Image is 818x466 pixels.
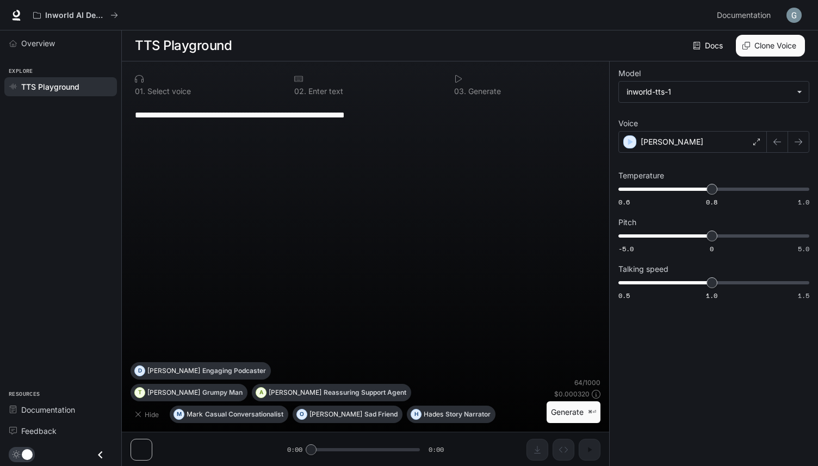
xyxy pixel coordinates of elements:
span: 1.0 [706,291,717,300]
p: Engaging Podcaster [202,368,266,374]
div: inworld-tts-1 [627,86,791,97]
span: 0.6 [618,197,630,207]
p: Voice [618,120,638,127]
p: Grumpy Man [202,389,243,396]
p: Model [618,70,641,77]
button: HHadesStory Narrator [407,406,495,423]
span: Documentation [21,404,75,415]
span: 5.0 [798,244,809,253]
span: 0.5 [618,291,630,300]
button: A[PERSON_NAME]Reassuring Support Agent [252,384,411,401]
p: Casual Conversationalist [205,411,283,418]
p: [PERSON_NAME] [309,411,362,418]
p: Inworld AI Demos [45,11,106,20]
div: H [411,406,421,423]
div: O [297,406,307,423]
a: Documentation [712,4,779,26]
p: Pitch [618,219,636,226]
p: 0 3 . [454,88,466,95]
p: [PERSON_NAME] [641,136,703,147]
div: inworld-tts-1 [619,82,809,102]
p: Sad Friend [364,411,398,418]
div: D [135,362,145,380]
div: M [174,406,184,423]
p: 64 / 1000 [574,378,600,387]
button: Generate⌘⏎ [547,401,600,424]
button: Clone Voice [736,35,805,57]
a: Docs [691,35,727,57]
button: T[PERSON_NAME]Grumpy Man [131,384,247,401]
p: [PERSON_NAME] [147,389,200,396]
p: 0 2 . [294,88,306,95]
span: 1.5 [798,291,809,300]
span: Feedback [21,425,57,437]
p: Reassuring Support Agent [324,389,406,396]
span: Documentation [717,9,771,22]
span: 0 [710,244,714,253]
p: ⌘⏎ [588,409,596,415]
div: T [135,384,145,401]
a: Documentation [4,400,117,419]
p: 0 1 . [135,88,145,95]
button: D[PERSON_NAME]Engaging Podcaster [131,362,271,380]
span: TTS Playground [21,81,79,92]
button: Close drawer [88,444,113,466]
span: Dark mode toggle [22,448,33,460]
p: Enter text [306,88,343,95]
p: Select voice [145,88,191,95]
p: Mark [187,411,203,418]
button: Hide [131,406,165,423]
p: [PERSON_NAME] [147,368,200,374]
p: Talking speed [618,265,668,273]
button: O[PERSON_NAME]Sad Friend [293,406,402,423]
span: -5.0 [618,244,634,253]
div: A [256,384,266,401]
p: $ 0.000320 [554,389,590,399]
p: Story Narrator [445,411,491,418]
h1: TTS Playground [135,35,232,57]
button: MMarkCasual Conversationalist [170,406,288,423]
p: Hades [424,411,443,418]
p: [PERSON_NAME] [269,389,321,396]
a: Feedback [4,421,117,440]
button: All workspaces [28,4,123,26]
p: Generate [466,88,501,95]
a: TTS Playground [4,77,117,96]
p: Temperature [618,172,664,179]
span: 1.0 [798,197,809,207]
span: 0.8 [706,197,717,207]
a: Overview [4,34,117,53]
button: User avatar [783,4,805,26]
span: Overview [21,38,55,49]
img: User avatar [786,8,802,23]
